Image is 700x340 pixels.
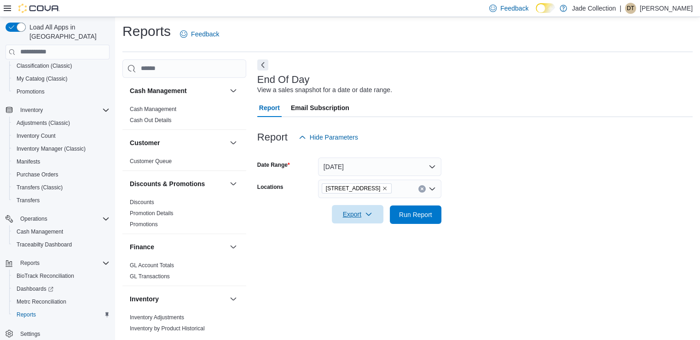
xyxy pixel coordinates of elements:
input: Dark Mode [536,3,555,13]
div: Discounts & Promotions [122,197,246,234]
button: Operations [17,213,51,224]
button: Manifests [9,155,113,168]
div: Cash Management [122,104,246,129]
button: Clear input [418,185,426,193]
span: Transfers [17,197,40,204]
span: Classification (Classic) [13,60,110,71]
h3: Discounts & Promotions [130,179,205,188]
button: Run Report [390,205,441,224]
a: Transfers [13,195,43,206]
span: Metrc Reconciliation [13,296,110,307]
a: Promotions [130,221,158,228]
span: Inventory Manager (Classic) [17,145,86,152]
a: Customer Queue [130,158,172,164]
button: Transfers (Classic) [9,181,113,194]
span: Inventory Adjustments [130,314,184,321]
p: | [619,3,621,14]
span: Report [259,99,280,117]
p: Jade Collection [572,3,616,14]
span: Operations [20,215,47,223]
span: Purchase Orders [17,171,58,178]
span: Settings [17,328,110,339]
span: Dashboards [17,285,53,293]
button: Customer [130,138,226,147]
span: Cash Management [13,226,110,237]
a: Cash Management [130,106,176,112]
span: Hide Parameters [310,133,358,142]
span: GL Transactions [130,273,170,280]
button: BioTrack Reconciliation [9,270,113,282]
span: Transfers (Classic) [17,184,63,191]
span: Discounts [130,199,154,206]
a: Cash Management [13,226,67,237]
span: Reports [13,309,110,320]
button: Inventory Count [9,129,113,142]
button: Inventory [228,293,239,305]
button: Discounts & Promotions [228,178,239,189]
span: Adjustments (Classic) [17,119,70,127]
button: Traceabilty Dashboard [9,238,113,251]
h3: Cash Management [130,86,187,95]
span: Dashboards [13,283,110,294]
span: Load All Apps in [GEOGRAPHIC_DATA] [26,23,110,41]
span: Inventory Count [17,132,56,140]
button: Reports [17,258,43,269]
span: Inventory Count [13,130,110,141]
span: Email Subscription [291,99,349,117]
a: Metrc Reconciliation [13,296,70,307]
a: Promotions [13,86,48,97]
span: Operations [17,213,110,224]
span: Inventory by Product Historical [130,325,205,332]
label: Date Range [257,161,290,169]
span: Promotion Details [130,210,174,217]
button: Discounts & Promotions [130,179,226,188]
span: Run Report [399,210,432,219]
span: 1098 East Main St. [322,183,392,193]
span: Export [337,205,378,223]
span: Transfers (Classic) [13,182,110,193]
button: Inventory Manager (Classic) [9,142,113,155]
button: Next [257,59,268,70]
a: GL Account Totals [130,262,174,269]
button: Inventory [2,104,113,117]
button: Reports [2,257,113,270]
h1: Reports [122,22,171,41]
span: Cash Management [130,106,176,113]
span: GL Account Totals [130,262,174,269]
span: Transfers [13,195,110,206]
span: Promotions [130,221,158,228]
a: Purchase Orders [13,169,62,180]
span: BioTrack Reconciliation [13,270,110,281]
button: Inventory [130,294,226,304]
button: Promotions [9,85,113,98]
label: Locations [257,183,283,191]
span: Manifests [17,158,40,165]
button: Metrc Reconciliation [9,295,113,308]
span: [STREET_ADDRESS] [326,184,381,193]
a: Dashboards [13,283,57,294]
button: My Catalog (Classic) [9,72,113,85]
button: Remove 1098 East Main St. from selection in this group [382,186,388,191]
a: GL Transactions [130,273,170,280]
a: Dashboards [9,282,113,295]
div: View a sales snapshot for a date or date range. [257,85,392,95]
a: Promotion Details [130,210,174,217]
span: BioTrack Reconciliation [17,272,74,280]
h3: End Of Day [257,74,310,85]
span: Promotions [13,86,110,97]
button: Adjustments (Classic) [9,117,113,129]
a: Settings [17,328,44,340]
div: Customer [122,156,246,170]
button: Cash Management [228,85,239,96]
a: Classification (Classic) [13,60,76,71]
button: Transfers [9,194,113,207]
span: DT [627,3,634,14]
a: Traceabilty Dashboard [13,239,75,250]
span: Cash Out Details [130,117,172,124]
h3: Inventory [130,294,159,304]
span: Reports [20,259,40,267]
a: Inventory Manager (Classic) [13,143,89,154]
a: Manifests [13,156,44,167]
button: [DATE] [318,158,441,176]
